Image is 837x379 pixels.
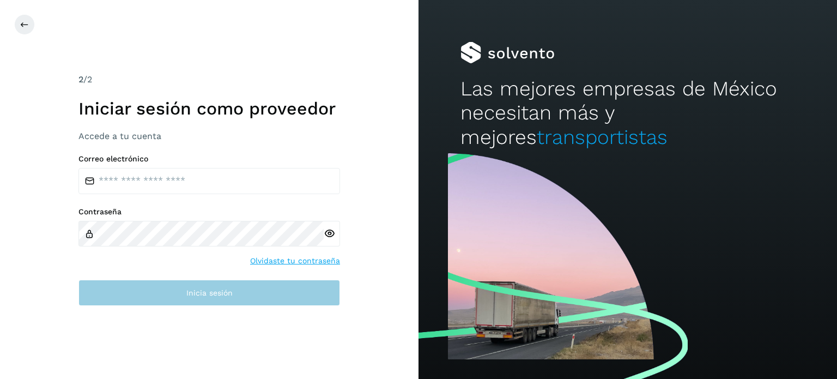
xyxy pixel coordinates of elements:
[78,280,340,306] button: Inicia sesión
[460,77,795,149] h2: Las mejores empresas de México necesitan más y mejores
[186,289,233,297] span: Inicia sesión
[78,98,340,119] h1: Iniciar sesión como proveedor
[78,154,340,164] label: Correo electrónico
[78,207,340,216] label: Contraseña
[78,73,340,86] div: /2
[250,255,340,267] a: Olvidaste tu contraseña
[78,131,340,141] h3: Accede a tu cuenta
[537,125,668,149] span: transportistas
[78,74,83,85] span: 2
